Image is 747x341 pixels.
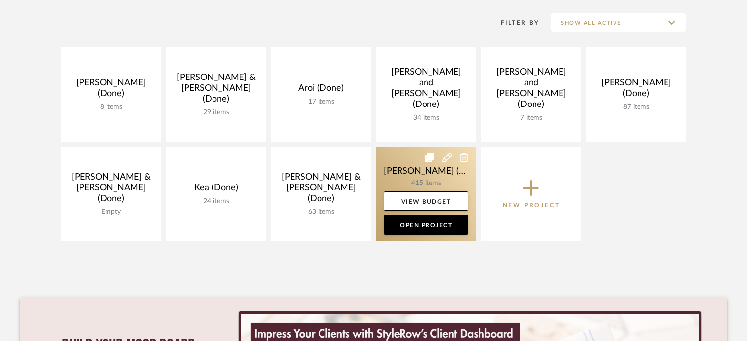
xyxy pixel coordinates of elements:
div: 8 items [69,103,153,111]
div: Empty [69,208,153,216]
div: Aroi (Done) [279,83,363,98]
div: [PERSON_NAME] & [PERSON_NAME] (Done) [279,172,363,208]
a: View Budget [384,191,468,211]
div: [PERSON_NAME] and [PERSON_NAME] (Done) [384,67,468,114]
div: [PERSON_NAME] & [PERSON_NAME] (Done) [69,172,153,208]
div: 87 items [594,103,678,111]
div: 7 items [489,114,573,122]
a: Open Project [384,215,468,235]
div: 34 items [384,114,468,122]
div: [PERSON_NAME] and [PERSON_NAME] (Done) [489,67,573,114]
div: 17 items [279,98,363,106]
p: New Project [503,200,560,210]
div: 29 items [174,108,258,117]
div: Filter By [488,18,539,27]
div: [PERSON_NAME] (Done) [594,78,678,103]
div: 63 items [279,208,363,216]
div: 24 items [174,197,258,206]
div: [PERSON_NAME] & [PERSON_NAME] (Done) [174,72,258,108]
div: [PERSON_NAME] (Done) [69,78,153,103]
div: Kea (Done) [174,183,258,197]
button: New Project [481,147,581,241]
